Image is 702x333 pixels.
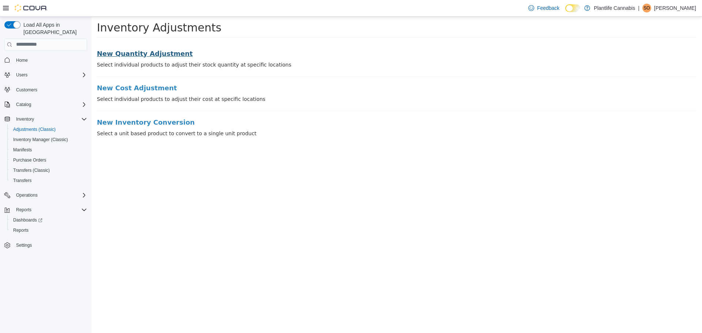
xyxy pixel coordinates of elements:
[5,4,130,17] span: Inventory Adjustments
[10,135,87,144] span: Inventory Manager (Classic)
[13,71,87,79] span: Users
[5,68,605,75] a: New Cost Adjustment
[13,115,37,124] button: Inventory
[4,52,87,270] nav: Complex example
[7,175,90,186] button: Transfers
[13,56,87,65] span: Home
[13,205,87,214] span: Reports
[13,191,87,200] span: Operations
[7,124,90,135] button: Adjustments (Classic)
[15,4,48,12] img: Cova
[10,226,31,235] a: Reports
[10,166,53,175] a: Transfers (Classic)
[1,99,90,110] button: Catalog
[13,147,32,153] span: Manifests
[1,70,90,80] button: Users
[13,167,50,173] span: Transfers (Classic)
[10,216,45,224] a: Dashboards
[13,56,31,65] a: Home
[10,125,87,134] span: Adjustments (Classic)
[10,125,58,134] a: Adjustments (Classic)
[13,191,41,200] button: Operations
[5,113,605,121] p: Select a unit based product to convert to a single unit product
[10,216,87,224] span: Dashboards
[1,240,90,250] button: Settings
[10,166,87,175] span: Transfers (Classic)
[13,100,87,109] span: Catalog
[16,72,27,78] span: Users
[13,157,46,163] span: Purchase Orders
[594,4,635,12] p: Plantlife Cannabis
[13,86,40,94] a: Customers
[1,114,90,124] button: Inventory
[537,4,559,12] span: Feedback
[643,4,650,12] span: SO
[5,33,605,41] a: New Quantity Adjustment
[10,145,87,154] span: Manifests
[13,85,87,94] span: Customers
[13,178,31,183] span: Transfers
[16,207,31,213] span: Reports
[16,57,28,63] span: Home
[7,155,90,165] button: Purchase Orders
[16,192,38,198] span: Operations
[13,137,68,143] span: Inventory Manager (Classic)
[1,205,90,215] button: Reports
[1,55,90,65] button: Home
[13,100,34,109] button: Catalog
[13,241,87,250] span: Settings
[565,4,581,12] input: Dark Mode
[5,79,605,86] p: Select individual products to adjust their cost at specific locations
[13,227,29,233] span: Reports
[1,84,90,95] button: Customers
[13,126,56,132] span: Adjustments (Classic)
[10,176,34,185] a: Transfers
[7,215,90,225] a: Dashboards
[10,145,35,154] a: Manifests
[13,205,34,214] button: Reports
[642,4,651,12] div: Shaylene Orbeck
[5,102,605,109] a: New Inventory Conversion
[10,135,71,144] a: Inventory Manager (Classic)
[16,242,32,248] span: Settings
[13,115,87,124] span: Inventory
[638,4,639,12] p: |
[5,44,605,52] p: Select individual products to adjust their stock quantity at specific locations
[7,145,90,155] button: Manifests
[10,226,87,235] span: Reports
[16,116,34,122] span: Inventory
[525,1,562,15] a: Feedback
[13,241,35,250] a: Settings
[16,102,31,107] span: Catalog
[7,135,90,145] button: Inventory Manager (Classic)
[10,156,87,164] span: Purchase Orders
[16,87,37,93] span: Customers
[10,156,49,164] a: Purchase Orders
[7,225,90,235] button: Reports
[10,176,87,185] span: Transfers
[20,21,87,36] span: Load All Apps in [GEOGRAPHIC_DATA]
[13,71,30,79] button: Users
[13,217,42,223] span: Dashboards
[1,190,90,200] button: Operations
[654,4,696,12] p: [PERSON_NAME]
[7,165,90,175] button: Transfers (Classic)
